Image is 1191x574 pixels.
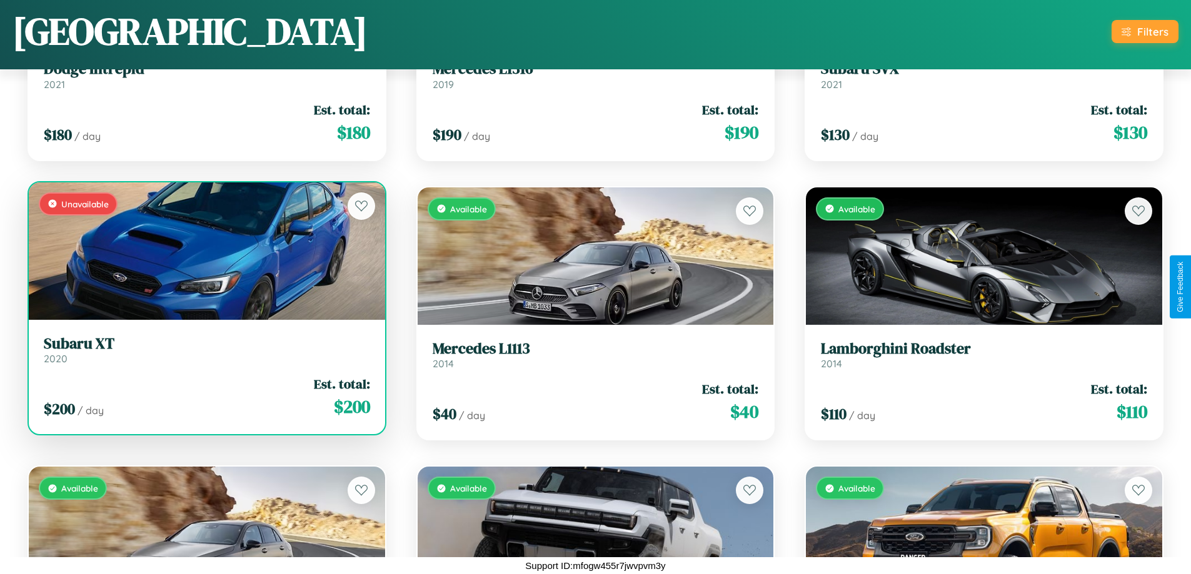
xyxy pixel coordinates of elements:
span: / day [74,130,101,142]
span: Est. total: [702,101,758,119]
a: Subaru XT2020 [44,335,370,365]
span: / day [849,409,875,422]
span: 2014 [433,357,454,370]
span: $ 40 [730,399,758,424]
span: / day [852,130,878,142]
span: Available [838,204,875,214]
span: $ 180 [44,124,72,145]
h1: [GEOGRAPHIC_DATA] [13,6,368,57]
span: $ 200 [334,394,370,419]
span: Unavailable [61,199,109,209]
span: Available [450,204,487,214]
span: Est. total: [314,375,370,393]
span: $ 130 [821,124,850,145]
h3: Dodge Intrepid [44,60,370,78]
span: Est. total: [702,380,758,398]
span: Est. total: [314,101,370,119]
h3: Subaru SVX [821,60,1147,78]
span: $ 130 [1113,120,1147,145]
span: $ 40 [433,403,456,424]
h3: Subaru XT [44,335,370,353]
h3: Mercedes L1113 [433,340,759,358]
span: $ 110 [1117,399,1147,424]
span: $ 190 [433,124,461,145]
span: Available [838,483,875,493]
span: Est. total: [1091,101,1147,119]
span: Est. total: [1091,380,1147,398]
span: 2021 [44,78,65,91]
span: / day [464,130,490,142]
a: Mercedes L11132014 [433,340,759,370]
div: Give Feedback [1176,262,1185,312]
span: Available [61,483,98,493]
a: Mercedes L13162019 [433,60,759,91]
span: / day [78,404,104,417]
a: Dodge Intrepid2021 [44,60,370,91]
span: 2021 [821,78,842,91]
div: Filters [1137,25,1168,38]
span: 2019 [433,78,454,91]
span: $ 180 [337,120,370,145]
span: 2014 [821,357,842,370]
a: Subaru SVX2021 [821,60,1147,91]
a: Lamborghini Roadster2014 [821,340,1147,370]
span: $ 200 [44,398,75,419]
span: $ 190 [725,120,758,145]
h3: Lamborghini Roadster [821,340,1147,358]
span: 2020 [44,352,68,365]
span: / day [459,409,485,422]
button: Filters [1112,20,1178,43]
span: Available [450,483,487,493]
p: Support ID: mfogw455r7jwvpvm3y [525,557,665,574]
span: $ 110 [821,403,847,424]
h3: Mercedes L1316 [433,60,759,78]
